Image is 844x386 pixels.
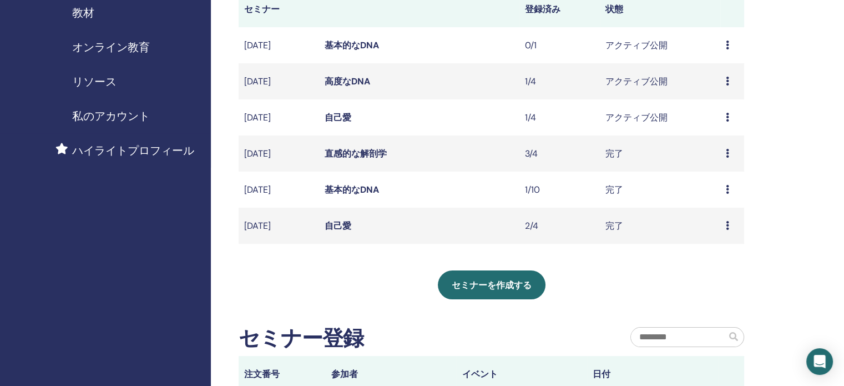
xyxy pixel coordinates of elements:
[244,39,271,51] font: [DATE]
[72,74,117,89] font: リソース
[593,368,610,380] font: 日付
[244,184,271,195] font: [DATE]
[244,3,280,15] font: セミナー
[605,112,668,123] font: アクティブ公開
[325,76,370,87] a: 高度なDNA
[72,6,94,20] font: 教材
[452,279,532,291] font: セミナーを作成する
[462,368,498,380] font: イベント
[525,76,536,87] font: 1/4
[325,184,379,195] a: 基本的なDNA
[244,148,271,159] font: [DATE]
[331,368,358,380] font: 参加者
[806,348,833,375] div: インターコムメッセンジャーを開く
[72,40,150,54] font: オンライン教育
[244,220,271,232] font: [DATE]
[72,143,194,158] font: ハイライトプロフィール
[325,148,387,159] a: 直感的な解剖学
[605,184,623,195] font: 完了
[325,220,351,232] a: 自己愛
[244,368,280,380] font: 注文番号
[244,76,271,87] font: [DATE]
[525,3,560,15] font: 登録済み
[605,39,668,51] font: アクティブ公開
[72,109,150,123] font: 私のアカウント
[605,148,623,159] font: 完了
[239,324,363,352] font: セミナー登録
[325,112,351,123] a: 自己愛
[525,184,540,195] font: 1/10
[605,220,623,232] font: 完了
[244,112,271,123] font: [DATE]
[525,112,536,123] font: 1/4
[605,76,668,87] font: アクティブ公開
[438,270,545,299] a: セミナーを作成する
[525,148,538,159] font: 3/4
[525,39,537,51] font: 0/1
[525,220,538,232] font: 2/4
[605,3,623,15] font: 状態
[325,39,379,51] a: 基本的なDNA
